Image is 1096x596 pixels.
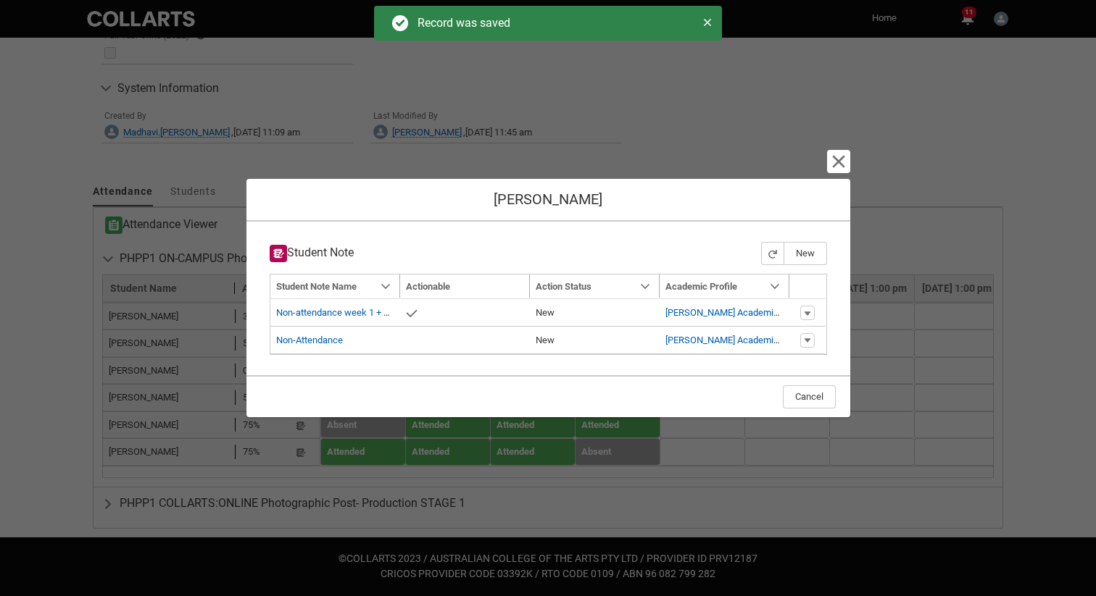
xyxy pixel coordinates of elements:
button: New [784,242,827,265]
a: Non-attendance week 1 + week 3 [276,307,413,318]
button: Refresh [761,242,784,265]
a: Non-Attendance [276,335,343,345]
a: [PERSON_NAME] Academic Profile [665,307,807,318]
lightning-base-formatted-text: New [536,307,555,318]
button: Cancel [783,385,836,408]
button: Cancel and close [829,152,848,171]
h1: [PERSON_NAME] [258,190,839,209]
h3: Student Note [270,245,354,262]
lightning-base-formatted-text: New [536,335,555,345]
a: [PERSON_NAME] Academic Profile [665,335,807,345]
span: Record was saved [418,16,510,30]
